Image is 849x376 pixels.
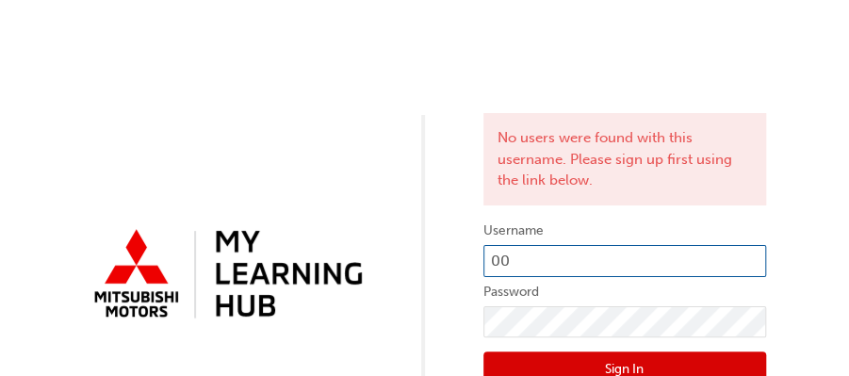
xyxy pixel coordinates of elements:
div: No users were found with this username. Please sign up first using the link below. [483,113,766,205]
input: Username [483,245,766,277]
label: Password [483,281,766,303]
img: mmal [84,221,367,329]
label: Username [483,220,766,242]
